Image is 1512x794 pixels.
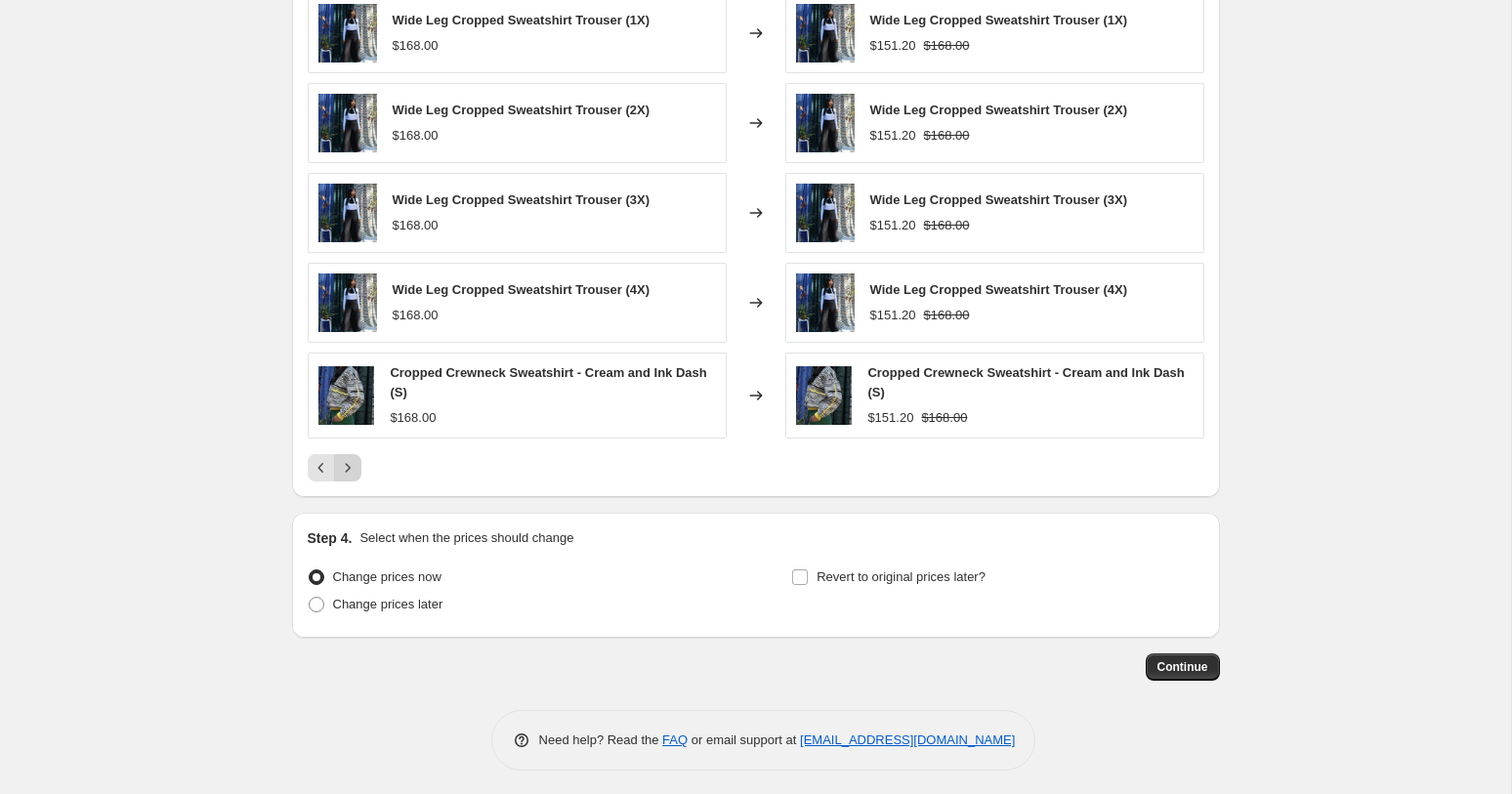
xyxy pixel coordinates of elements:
button: Previous [308,454,335,481]
a: [EMAIL_ADDRESS][DOMAIN_NAME] [800,732,1015,747]
div: $151.20 [870,36,916,56]
div: $151.20 [870,306,916,325]
div: $168.00 [393,306,439,325]
span: Wide Leg Cropped Sweatshirt Trouser (4X) [870,282,1128,297]
div: $151.20 [870,126,916,146]
span: Wide Leg Cropped Sweatshirt Trouser (2X) [870,103,1128,117]
button: Continue [1146,653,1220,681]
img: IMG_9495_80x.jpg [318,4,377,63]
img: IMG_9495_80x.jpg [318,94,377,152]
img: IMG_9495_80x.jpg [318,184,377,242]
a: FAQ [662,732,688,747]
strike: $168.00 [924,36,970,56]
span: Wide Leg Cropped Sweatshirt Trouser (2X) [393,103,651,117]
img: IMG_9495_80x.jpg [318,273,377,332]
span: Wide Leg Cropped Sweatshirt Trouser (1X) [393,13,651,27]
span: Cropped Crewneck Sweatshirt - Cream and Ink Dash (S) [867,365,1184,399]
span: Revert to original prices later? [817,569,986,584]
div: $168.00 [390,408,436,428]
p: Select when the prices should change [359,528,573,548]
img: IMG_9495_80x.jpg [796,184,855,242]
span: Change prices later [333,597,443,611]
span: Need help? Read the [539,732,663,747]
span: or email support at [688,732,800,747]
span: Wide Leg Cropped Sweatshirt Trouser (4X) [393,282,651,297]
strike: $168.00 [924,216,970,235]
span: Continue [1157,659,1208,675]
strike: $168.00 [924,306,970,325]
div: $168.00 [393,126,439,146]
div: $151.20 [870,216,916,235]
nav: Pagination [308,454,361,481]
span: Cropped Crewneck Sweatshirt - Cream and Ink Dash (S) [390,365,706,399]
img: IMG_9495_80x.jpg [796,273,855,332]
h2: Step 4. [308,528,353,548]
div: $168.00 [393,216,439,235]
button: Next [334,454,361,481]
div: $168.00 [393,36,439,56]
img: IMG_9495_80x.jpg [796,94,855,152]
img: IMG_9495_80x.jpg [796,4,855,63]
span: Wide Leg Cropped Sweatshirt Trouser (3X) [870,192,1128,207]
span: Change prices now [333,569,441,584]
div: $151.20 [867,408,913,428]
img: IMG_9840_80x.jpg [796,366,853,425]
strike: $168.00 [924,126,970,146]
span: Wide Leg Cropped Sweatshirt Trouser (1X) [870,13,1128,27]
strike: $168.00 [921,408,967,428]
img: IMG_9840_80x.jpg [318,366,375,425]
span: Wide Leg Cropped Sweatshirt Trouser (3X) [393,192,651,207]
